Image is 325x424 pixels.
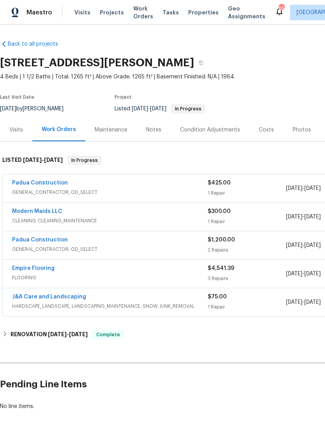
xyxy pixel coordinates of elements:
[208,237,235,243] span: $1,200.00
[208,266,234,271] span: $4,541.39
[115,106,205,112] span: Listed
[286,270,321,278] span: -
[286,243,302,248] span: [DATE]
[26,9,52,16] span: Maestro
[286,241,321,249] span: -
[93,331,123,339] span: Complete
[11,330,88,339] h6: RENOVATION
[180,126,240,134] div: Condition Adjustments
[12,245,208,253] span: GENERAL_CONTRACTOR, OD_SELECT
[74,9,90,16] span: Visits
[133,5,153,20] span: Work Orders
[304,300,321,305] span: [DATE]
[42,126,76,133] div: Work Orders
[286,298,321,306] span: -
[12,302,208,310] span: HARDSCAPE_LANDSCAPE, LANDSCAPING_MAINTENANCE, SNOW, JUNK_REMOVAL
[208,246,286,254] div: 2 Repairs
[208,303,286,311] div: 1 Repair
[12,209,62,214] a: Modern Maids LLC
[95,126,127,134] div: Maintenance
[9,126,23,134] div: Visits
[48,332,88,337] span: -
[194,56,208,70] button: Copy Address
[2,156,63,165] h6: LISTED
[44,157,63,163] span: [DATE]
[12,217,208,225] span: CLEANING, CLEANING_MAINTENANCE
[304,271,321,277] span: [DATE]
[286,300,302,305] span: [DATE]
[12,180,68,186] a: Padua Construction
[286,271,302,277] span: [DATE]
[146,126,161,134] div: Notes
[286,186,302,191] span: [DATE]
[286,213,321,221] span: -
[100,9,124,16] span: Projects
[286,185,321,192] span: -
[188,9,219,16] span: Properties
[132,106,148,112] span: [DATE]
[208,275,286,282] div: 3 Repairs
[259,126,274,134] div: Costs
[12,266,55,271] a: Empire Flooring
[162,10,179,15] span: Tasks
[12,237,68,243] a: Padua Construction
[208,180,231,186] span: $425.00
[228,5,265,20] span: Geo Assignments
[12,274,208,282] span: FLOORING
[172,106,205,111] span: In Progress
[23,157,42,163] span: [DATE]
[12,294,86,300] a: J&A Care and Landscaping
[286,214,302,220] span: [DATE]
[68,156,101,164] span: In Progress
[293,126,311,134] div: Photos
[208,294,227,300] span: $75.00
[304,243,321,248] span: [DATE]
[208,189,286,197] div: 1 Repair
[115,95,132,99] span: Project
[150,106,166,112] span: [DATE]
[23,157,63,163] span: -
[132,106,166,112] span: -
[69,332,88,337] span: [DATE]
[279,5,284,12] div: 65
[304,214,321,220] span: [DATE]
[208,218,286,225] div: 1 Repair
[12,188,208,196] span: GENERAL_CONTRACTOR, OD_SELECT
[304,186,321,191] span: [DATE]
[48,332,67,337] span: [DATE]
[208,209,231,214] span: $300.00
